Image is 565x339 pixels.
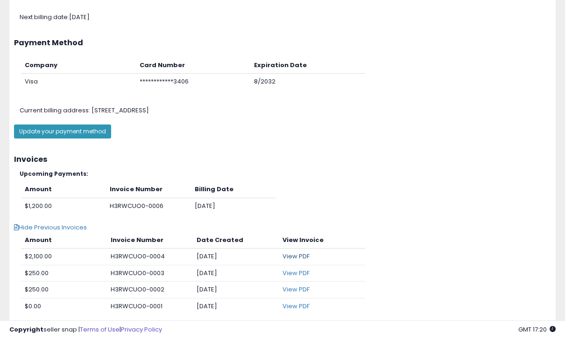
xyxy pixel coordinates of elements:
a: View PDF [282,269,310,277]
span: 2025-09-10 17:20 GMT [518,325,556,334]
th: Company [21,57,136,74]
h5: Upcoming Payments: [20,171,551,177]
h3: Payment Method [14,39,551,47]
div: [STREET_ADDRESS] [13,106,564,115]
a: Terms of Use [80,325,120,334]
th: Expiration Date [250,57,365,74]
td: [DATE] [193,249,279,265]
td: [DATE] [193,282,279,298]
div: Next billing date: [DATE] [13,13,564,22]
td: $0.00 [21,298,107,315]
a: View PDF [282,285,310,294]
td: H3RWCUO0-0002 [107,282,193,298]
strong: Copyright [9,325,43,334]
a: View PDF [282,302,310,311]
h3: Invoices [14,155,551,164]
th: Billing Date [191,181,275,198]
span: Current billing address: [20,106,90,115]
td: $250.00 [21,282,107,298]
td: H3RWCUO0-0004 [107,249,193,265]
td: H3RWCUO0-0003 [107,265,193,282]
th: Card Number [136,57,251,74]
td: [DATE] [193,298,279,315]
div: seller snap | | [9,325,162,334]
td: $2,100.00 [21,249,107,265]
td: H3RWCUO0-0001 [107,298,193,315]
th: Amount [21,181,106,198]
td: [DATE] [191,198,275,214]
td: $1,200.00 [21,198,106,214]
a: Privacy Policy [121,325,162,334]
td: [DATE] [193,265,279,282]
a: View PDF [282,252,310,261]
span: Hide Previous Invoices [14,223,87,232]
th: View Invoice [279,232,365,249]
th: Amount [21,232,107,249]
td: Visa [21,74,136,90]
td: 8/2032 [250,74,365,90]
td: $250.00 [21,265,107,282]
th: Invoice Number [107,232,193,249]
th: Date Created [193,232,279,249]
td: H3RWCUO0-0006 [106,198,191,214]
button: Update your payment method [14,125,111,138]
th: Invoice Number [106,181,191,198]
